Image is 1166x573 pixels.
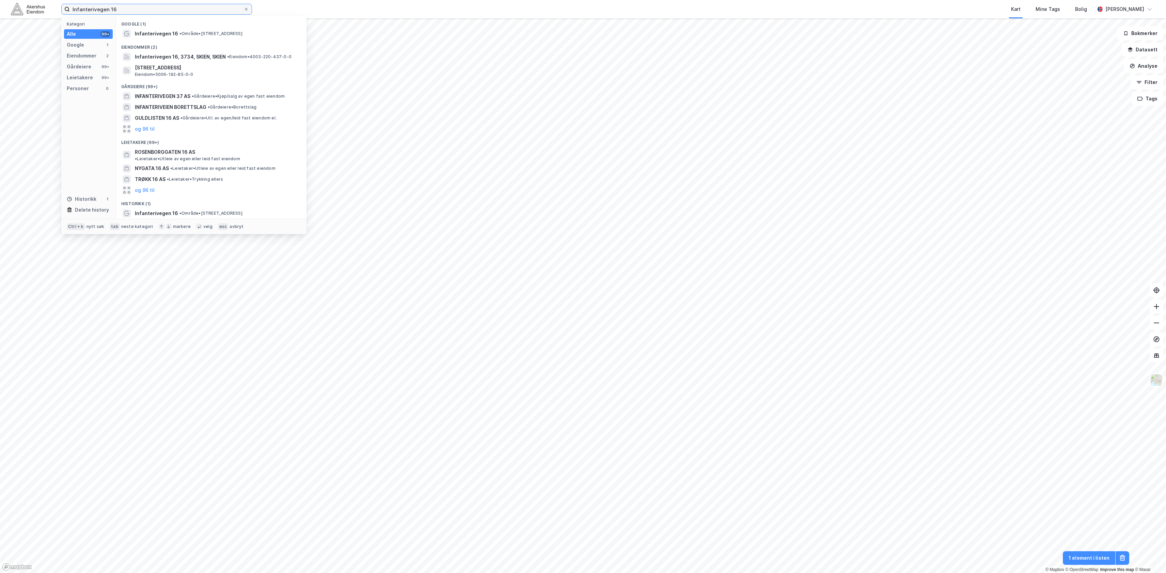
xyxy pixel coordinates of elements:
div: Google (1) [116,16,306,28]
div: 99+ [100,75,110,80]
span: INFANTERIVEIEN BORETTSLAG [135,103,206,111]
span: INFANTERIVEGEN 37 AS [135,92,190,100]
div: 99+ [100,31,110,37]
span: Gårdeiere • Kjøp/salg av egen fast eiendom [192,94,285,99]
span: • [170,166,172,171]
span: Leietaker • Utleie av egen eller leid fast eiendom [135,156,240,162]
div: Google [67,41,84,49]
div: 2 [105,53,110,59]
button: Bokmerker [1117,27,1163,40]
div: Eiendommer (2) [116,39,306,51]
button: Datasett [1122,43,1163,56]
div: Kontrollprogram for chat [1132,540,1166,573]
div: Alle [67,30,76,38]
a: Mapbox [1045,567,1064,572]
span: Eiendom • 5006-192-85-0-0 [135,72,193,77]
span: ROSENBORGGATEN 16 AS [135,148,195,156]
button: Filter [1131,76,1163,89]
span: • [135,156,137,161]
div: 99+ [100,64,110,69]
div: 1 [105,196,110,202]
div: Kategori [67,21,113,27]
a: OpenStreetMap [1066,567,1099,572]
span: Infanterivegen 16, 3734, SKIEN, SKIEN [135,53,226,61]
iframe: Chat Widget [1132,540,1166,573]
span: • [167,177,169,182]
span: • [179,211,182,216]
span: • [180,115,183,120]
div: tab [110,223,120,230]
button: og 96 til [135,125,155,133]
a: Improve this map [1100,567,1134,572]
div: esc [218,223,229,230]
span: GULDLISTEN 16 AS [135,114,179,122]
div: Kart [1011,5,1021,13]
div: avbryt [230,224,243,229]
div: Personer [67,84,89,93]
div: Leietakere (99+) [116,134,306,147]
span: • [208,104,210,110]
div: Leietakere [67,73,93,82]
div: Bolig [1075,5,1087,13]
span: Gårdeiere • Borettslag [208,104,256,110]
span: • [227,54,229,59]
div: Mine Tags [1036,5,1060,13]
span: Gårdeiere • Utl. av egen/leid fast eiendom el. [180,115,277,121]
button: Analyse [1124,59,1163,73]
span: Infanterivegen 16 [135,30,178,38]
span: • [179,31,182,36]
div: 1 [105,42,110,48]
span: Infanterivegen 16 [135,209,178,217]
div: Historikk (1) [116,196,306,208]
div: nytt søk [86,224,105,229]
input: Søk på adresse, matrikkel, gårdeiere, leietakere eller personer [70,4,243,14]
div: Eiendommer [67,52,96,60]
div: Gårdeiere (99+) [116,79,306,91]
span: Område • [STREET_ADDRESS] [179,31,242,36]
span: • [192,94,194,99]
a: Mapbox homepage [2,563,32,571]
div: markere [173,224,191,229]
span: NYGATA 16 AS [135,164,169,173]
img: Z [1150,374,1163,387]
div: 0 [105,86,110,91]
div: [PERSON_NAME] [1105,5,1144,13]
div: Delete history [75,206,109,214]
span: Leietaker • Utleie av egen eller leid fast eiendom [170,166,275,171]
span: TRØKK 16 AS [135,175,166,183]
img: akershus-eiendom-logo.9091f326c980b4bce74ccdd9f866810c.svg [11,3,45,15]
button: Tags [1132,92,1163,105]
span: Leietaker • Trykking ellers [167,177,223,182]
div: Historikk [67,195,96,203]
div: Ctrl + k [67,223,85,230]
button: og 96 til [135,186,155,194]
span: [STREET_ADDRESS] [135,64,298,72]
div: Gårdeiere [67,63,91,71]
button: 1 element i listen [1063,551,1115,565]
div: velg [203,224,212,229]
span: Område • [STREET_ADDRESS] [179,211,242,216]
span: Eiendom • 4003-220-437-0-0 [227,54,291,60]
div: neste kategori [121,224,153,229]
